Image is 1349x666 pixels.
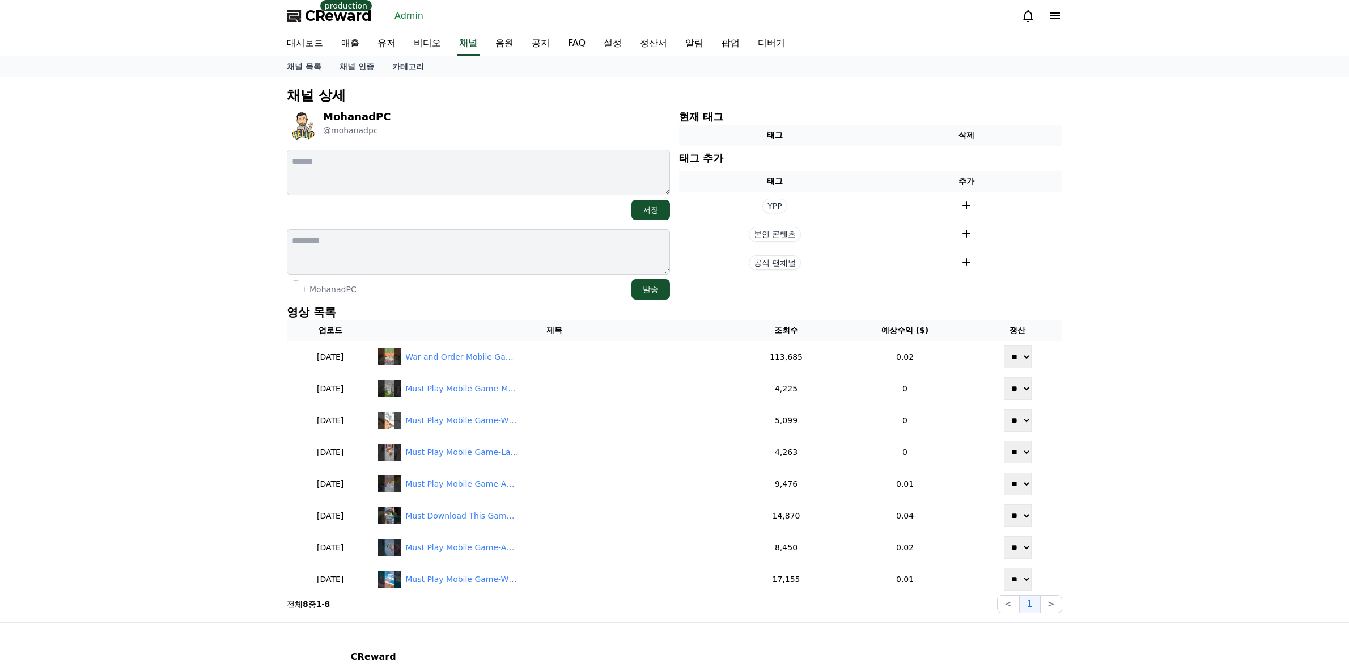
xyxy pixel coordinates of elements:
[871,171,1062,192] th: 추가
[278,56,330,77] a: 채널 목록
[837,341,973,373] td: 0.02
[378,571,401,588] img: Must Play Mobile Game-Whiteout Survival!🤩 #shorts #gamereviews
[405,415,519,427] div: Must Play Mobile Game-Whiteout Survival!🤩 #shorts #gamereviews
[287,500,374,532] td: [DATE]
[378,507,731,524] a: Must Download This Game-Age Of Apes!🙉 #shorts #gamereviews Must Download This Game-Age Of Apes!🙉 ...
[287,532,374,563] td: [DATE]
[631,200,670,220] button: 저장
[378,412,401,429] img: Must Play Mobile Game-Whiteout Survival!🤩 #shorts #gamereviews
[287,468,374,500] td: [DATE]
[736,468,837,500] td: 9,476
[323,109,391,125] p: MohanadPC
[736,404,837,436] td: 5,099
[368,32,405,56] a: 유저
[837,320,973,341] th: 예상수익 ($)
[287,436,374,468] td: [DATE]
[762,199,787,213] span: YPP
[287,341,374,373] td: [DATE]
[287,7,372,25] a: CReward
[330,56,383,77] a: 채널 인증
[378,412,731,429] a: Must Play Mobile Game-Whiteout Survival!🤩 #shorts #gamereviews Must Play Mobile Game-Whiteout Sur...
[323,125,391,136] p: @mohanadpc
[378,444,731,461] a: Must Play Mobile Game-Last Z Survivor!😱 #shorts #gamereviews Must Play Mobile Game-Last Z Survivo...
[378,571,731,588] a: Must Play Mobile Game-Whiteout Survival!🤩 #shorts #gamereviews Must Play Mobile Game-Whiteout Sur...
[631,32,676,56] a: 정산서
[631,279,670,300] button: 발송
[309,284,357,295] p: MohanadPC
[378,444,401,461] img: Must Play Mobile Game-Last Z Survivor!😱 #shorts #gamereviews
[973,320,1062,341] th: 정산
[405,351,519,363] div: War and Order Mobile Game!🤩 #shorts #gamereviews
[595,32,631,56] a: 설정
[287,404,374,436] td: [DATE]
[837,468,973,500] td: 0.01
[1040,595,1062,613] button: >
[559,32,595,56] a: FAQ
[287,563,374,595] td: [DATE]
[378,348,731,365] a: War and Order Mobile Game!🤩 #shorts #gamereviews War and Order Mobile Game!🤩 #shorts #gamereviews
[1019,595,1040,613] button: 1
[736,436,837,468] td: 4,263
[837,436,973,468] td: 0
[736,320,837,341] th: 조회수
[287,109,319,141] img: MohanadPC
[378,348,401,365] img: War and Order Mobile Game!🤩 #shorts #gamereviews
[457,32,480,56] a: 채널
[378,475,401,492] img: Must Play Mobile Game-Age Of Origins!😱 #shorts #gamereviews
[997,595,1019,613] button: <
[390,7,428,25] a: Admin
[837,404,973,436] td: 0
[332,32,368,56] a: 매출
[679,150,723,166] p: 태그 추가
[287,304,1062,320] p: 영상 목록
[405,574,519,585] div: Must Play Mobile Game-Whiteout Survival!🤩 #shorts #gamereviews
[378,539,401,556] img: Must Play Mobile Game-Age Of Origins!😱 #shorts #gamereviews
[378,380,731,397] a: Must Play Mobile Game-Monster Survivors!😱 #shorts #gamereviews Must Play Mobile Game-Monster Surv...
[378,539,731,556] a: Must Play Mobile Game-Age Of Origins!😱 #shorts #gamereviews Must Play Mobile Game-Age Of Origins!...
[405,542,519,554] div: Must Play Mobile Game-Age Of Origins!😱 #shorts #gamereviews
[749,255,801,270] span: 공식 팬채널
[837,532,973,563] td: 0.02
[837,373,973,404] td: 0
[736,563,837,595] td: 17,155
[287,373,374,404] td: [DATE]
[378,507,401,524] img: Must Download This Game-Age Of Apes!🙉 #shorts #gamereviews
[374,320,735,341] th: 제목
[679,109,1062,125] p: 현재 태그
[287,86,1062,104] p: 채널 상세
[351,650,550,664] p: CReward
[405,383,519,395] div: Must Play Mobile Game-Monster Survivors!😱 #shorts #gamereviews
[749,32,794,56] a: 디버거
[736,373,837,404] td: 4,225
[523,32,559,56] a: 공지
[736,500,837,532] td: 14,870
[736,341,837,373] td: 113,685
[305,7,372,25] span: CReward
[316,600,322,609] strong: 1
[383,56,433,77] a: 카테고리
[679,125,871,146] th: 태그
[837,500,973,532] td: 0.04
[405,510,519,522] div: Must Download This Game-Age Of Apes!🙉 #shorts #gamereviews
[837,563,973,595] td: 0.01
[405,478,519,490] div: Must Play Mobile Game-Age Of Origins!😱 #shorts #gamereviews
[712,32,749,56] a: 팝업
[405,32,450,56] a: 비디오
[405,446,519,458] div: Must Play Mobile Game-Last Z Survivor!😱 #shorts #gamereviews
[287,280,305,298] img: MohanadPC
[287,320,374,341] th: 업로드
[486,32,523,56] a: 음원
[325,600,330,609] strong: 8
[749,227,801,242] span: 본인 콘텐츠
[378,475,731,492] a: Must Play Mobile Game-Age Of Origins!😱 #shorts #gamereviews Must Play Mobile Game-Age Of Origins!...
[303,600,308,609] strong: 8
[378,380,401,397] img: Must Play Mobile Game-Monster Survivors!😱 #shorts #gamereviews
[871,125,1062,146] th: 삭제
[736,532,837,563] td: 8,450
[679,171,871,192] th: 태그
[676,32,712,56] a: 알림
[287,598,330,610] p: 전체 중 -
[278,32,332,56] a: 대시보드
